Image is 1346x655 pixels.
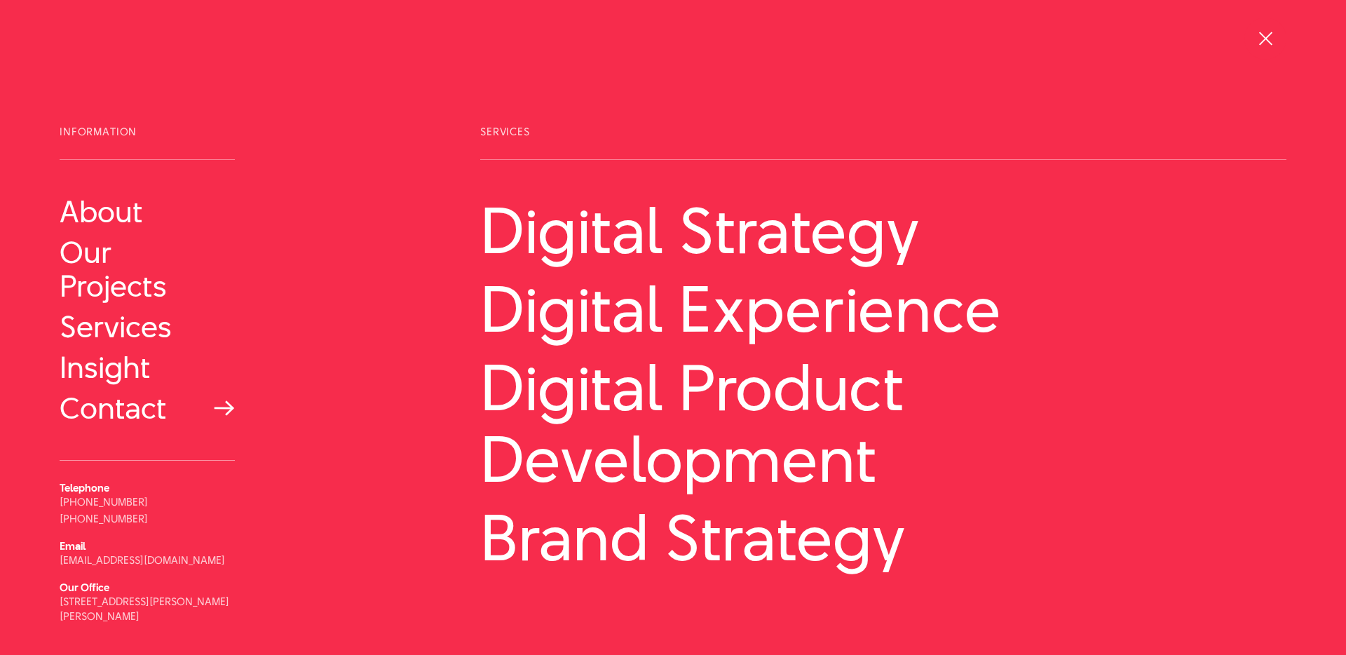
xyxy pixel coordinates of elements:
[60,351,235,384] a: Insight
[480,126,1286,160] span: Services
[60,480,109,495] b: Telephone
[60,511,148,526] a: [PHONE_NUMBER]
[60,539,86,553] b: Email
[60,126,235,160] span: Information
[60,580,109,595] b: Our Office
[480,274,1286,345] a: Digital Experience
[480,195,1286,266] a: Digital Strategy
[60,236,235,303] a: Our Projects
[60,195,235,229] a: About
[60,553,225,567] a: [EMAIL_ADDRESS][DOMAIN_NAME]
[60,391,235,425] a: Contact
[60,310,235,344] a: Services
[480,352,1286,495] a: Digital Product Development
[480,502,1286,574] a: Brand Strategy
[60,494,148,509] a: [PHONE_NUMBER]
[60,594,235,623] p: [STREET_ADDRESS][PERSON_NAME][PERSON_NAME]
